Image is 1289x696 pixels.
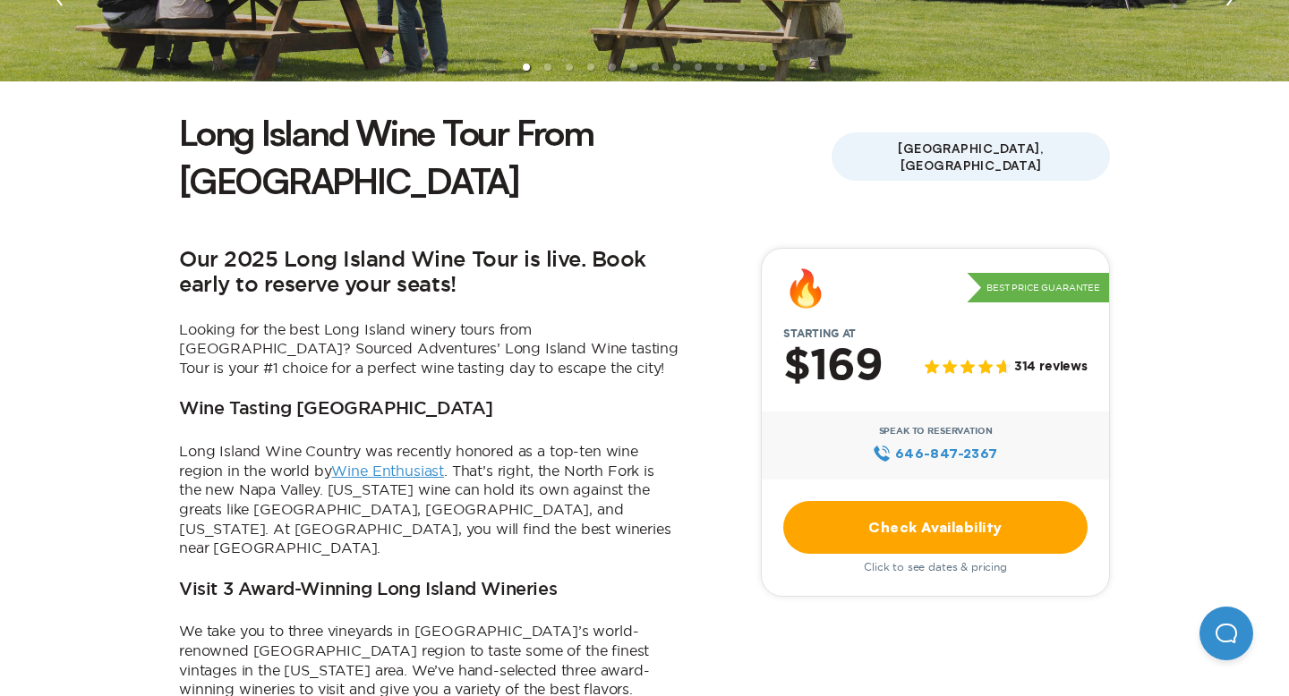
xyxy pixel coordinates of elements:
p: Looking for the best Long Island winery tours from [GEOGRAPHIC_DATA]? Sourced Adventures’ Long Is... [179,320,680,378]
a: Wine Enthusiast [331,463,444,479]
h3: Visit 3 Award-Winning Long Island Wineries [179,580,557,601]
span: Speak to Reservation [879,426,993,437]
li: slide item 2 [544,64,551,71]
li: slide item 5 [609,64,616,71]
li: slide item 4 [587,64,594,71]
li: slide item 11 [738,64,745,71]
h1: Long Island Wine Tour From [GEOGRAPHIC_DATA] [179,108,832,205]
span: 646‍-847‍-2367 [895,444,998,463]
a: Check Availability [783,501,1088,554]
span: Click to see dates & pricing [864,561,1007,573]
li: slide item 3 [566,64,573,71]
h3: Wine Tasting [GEOGRAPHIC_DATA] [179,399,493,420]
li: slide item 12 [759,64,766,71]
p: Best Price Guarantee [967,273,1109,303]
span: 314 reviews [1014,360,1088,375]
li: slide item 7 [652,64,659,71]
div: 🔥 [783,270,828,306]
a: 646‍-847‍-2367 [873,444,997,463]
li: slide item 1 [523,64,530,71]
span: [GEOGRAPHIC_DATA], [GEOGRAPHIC_DATA] [832,132,1110,181]
span: Starting at [762,327,877,340]
li: slide item 8 [673,64,680,71]
h2: Our 2025 Long Island Wine Tour is live. Book early to reserve your seats! [179,248,680,299]
li: slide item 9 [695,64,702,71]
li: slide item 10 [716,64,723,71]
iframe: Help Scout Beacon - Open [1199,607,1253,660]
h2: $169 [783,344,883,390]
p: Long Island Wine Country was recently honored as a top-ten wine region in the world by . That’s r... [179,442,680,558]
li: slide item 6 [630,64,637,71]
